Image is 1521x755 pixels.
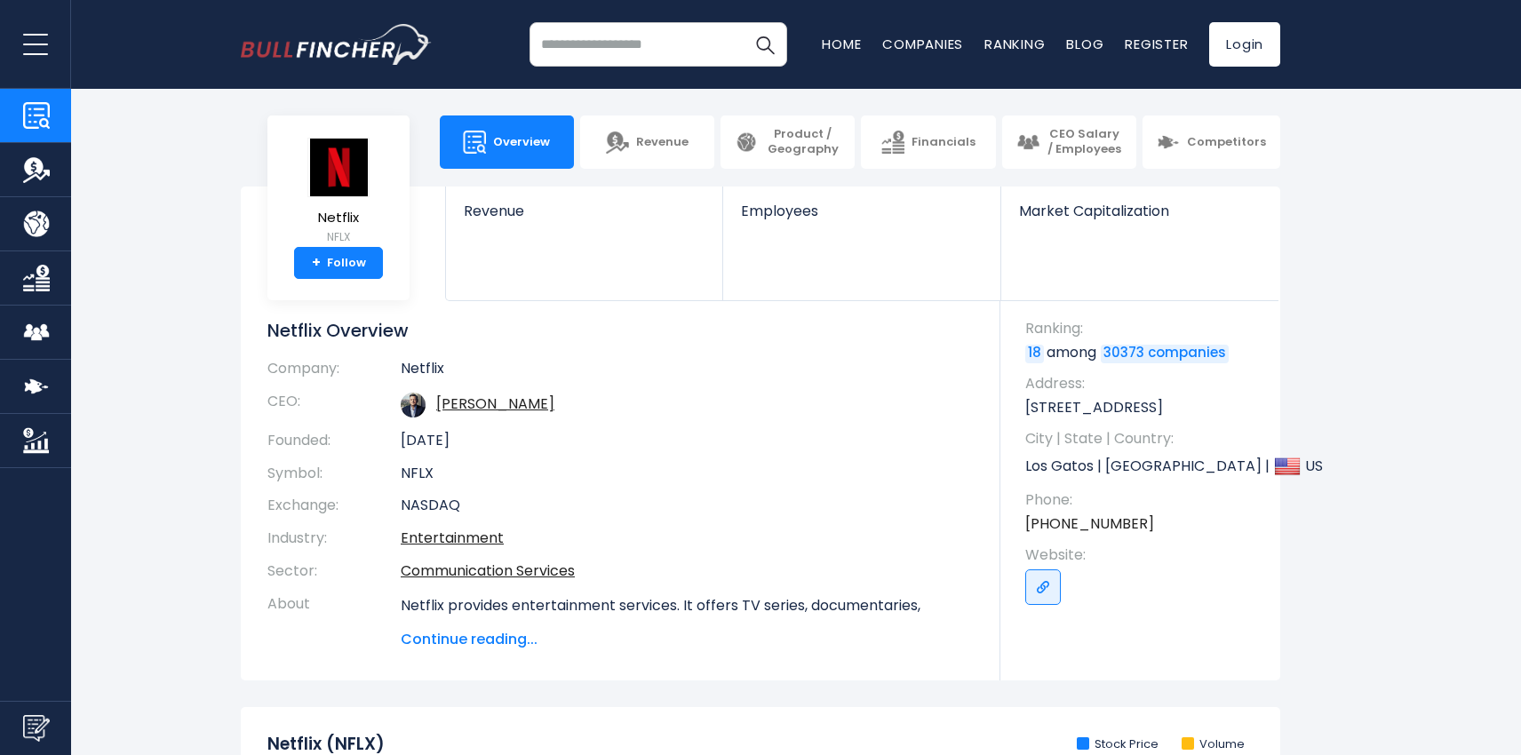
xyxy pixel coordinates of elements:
[307,211,370,226] span: Netflix
[1025,453,1262,480] p: Los Gatos | [GEOGRAPHIC_DATA] | US
[401,560,575,581] a: Communication Services
[912,135,976,150] span: Financials
[401,393,426,417] img: ted-sarandos.jpg
[312,255,321,271] strong: +
[267,555,401,588] th: Sector:
[1182,737,1245,752] li: Volume
[464,203,705,219] span: Revenue
[493,135,550,150] span: Overview
[436,393,554,414] a: ceo
[1025,345,1044,362] a: 18
[1047,127,1122,157] span: CEO Salary / Employees
[1209,22,1280,67] a: Login
[1187,135,1266,150] span: Competitors
[861,115,995,169] a: Financials
[267,522,401,555] th: Industry:
[401,489,974,522] td: NASDAQ
[267,319,974,342] h1: Netflix Overview
[267,489,401,522] th: Exchange:
[1025,398,1262,417] p: [STREET_ADDRESS]
[984,35,1045,53] a: Ranking
[1019,203,1261,219] span: Market Capitalization
[446,187,722,250] a: Revenue
[1025,319,1262,338] span: Ranking:
[401,425,974,457] td: [DATE]
[401,360,974,385] td: Netflix
[267,457,401,490] th: Symbol:
[267,360,401,385] th: Company:
[267,385,401,425] th: CEO:
[743,22,787,67] button: Search
[1002,115,1136,169] a: CEO Salary / Employees
[401,457,974,490] td: NFLX
[1025,545,1262,565] span: Website:
[401,528,504,548] a: Entertainment
[1025,429,1262,449] span: City | State | Country:
[1025,343,1262,362] p: among
[1125,35,1188,53] a: Register
[1025,490,1262,510] span: Phone:
[241,24,432,65] a: Go to homepage
[723,187,999,250] a: Employees
[741,203,982,219] span: Employees
[307,229,370,245] small: NFLX
[401,629,974,650] span: Continue reading...
[1077,737,1159,752] li: Stock Price
[267,425,401,457] th: Founded:
[1025,514,1154,534] a: [PHONE_NUMBER]
[1066,35,1103,53] a: Blog
[636,135,689,150] span: Revenue
[1001,187,1278,250] a: Market Capitalization
[241,24,432,65] img: bullfincher logo
[1101,345,1229,362] a: 30373 companies
[307,137,370,248] a: Netflix NFLX
[1025,569,1061,605] a: Go to link
[765,127,840,157] span: Product / Geography
[1025,374,1262,393] span: Address:
[294,247,383,279] a: +Follow
[580,115,714,169] a: Revenue
[822,35,861,53] a: Home
[721,115,855,169] a: Product / Geography
[267,588,401,650] th: About
[882,35,963,53] a: Companies
[440,115,574,169] a: Overview
[1143,115,1280,169] a: Competitors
